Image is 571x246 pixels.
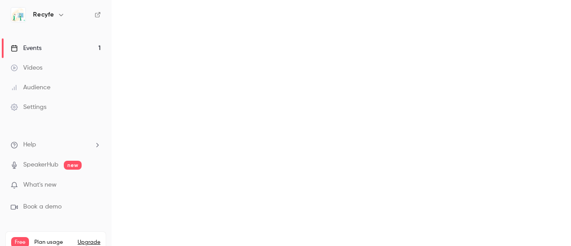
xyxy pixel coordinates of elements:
[23,180,57,190] span: What's new
[11,63,42,72] div: Videos
[11,83,50,92] div: Audience
[23,160,58,170] a: SpeakerHub
[23,202,62,212] span: Book a demo
[11,103,46,112] div: Settings
[64,161,82,170] span: new
[11,8,25,22] img: Recyfe
[23,140,36,150] span: Help
[11,140,101,150] li: help-dropdown-opener
[11,44,41,53] div: Events
[33,10,54,19] h6: Recyfe
[78,239,100,246] button: Upgrade
[34,239,72,246] span: Plan usage
[90,181,101,189] iframe: Noticeable Trigger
